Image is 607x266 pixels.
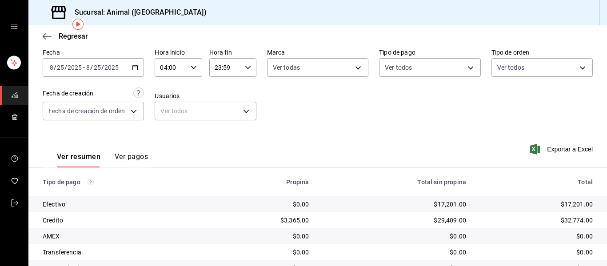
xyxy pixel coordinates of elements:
span: / [54,64,56,71]
button: Exportar a Excel [532,144,593,155]
input: -- [56,64,64,71]
input: -- [49,64,54,71]
label: Marca [267,49,368,56]
span: Ver todos [497,63,524,72]
div: Transferencia [43,248,202,257]
div: Ver todos [155,102,256,120]
h3: Sucursal: Animal ([GEOGRAPHIC_DATA]) [68,7,207,18]
div: $0.00 [216,200,309,209]
label: Fecha [43,49,144,56]
div: Fecha de creación [43,89,93,98]
span: / [90,64,93,71]
button: open drawer [11,23,18,30]
span: Regresar [59,32,88,40]
input: ---- [67,64,82,71]
div: $17,201.00 [480,200,593,209]
button: Ver pagos [115,152,148,167]
svg: Los pagos realizados con Pay y otras terminales son montos brutos. [88,179,94,185]
div: $29,409.00 [323,216,466,225]
div: Credito [43,216,202,225]
div: $0.00 [216,248,309,257]
input: -- [86,64,90,71]
div: $3,365.00 [216,216,309,225]
label: Tipo de pago [379,49,480,56]
span: / [64,64,67,71]
div: $0.00 [480,232,593,241]
div: $0.00 [323,248,466,257]
span: - [83,64,85,71]
img: Tooltip marker [72,19,84,30]
span: Ver todas [273,63,300,72]
div: Total sin propina [323,179,466,186]
div: Total [480,179,593,186]
div: Propina [216,179,309,186]
div: AMEX [43,232,202,241]
button: Ver resumen [57,152,100,167]
div: navigation tabs [57,152,148,167]
label: Usuarios [155,93,256,99]
div: $32,774.00 [480,216,593,225]
div: $0.00 [216,232,309,241]
button: Regresar [43,32,88,40]
label: Hora fin [209,49,256,56]
span: Ver todos [385,63,412,72]
div: Efectivo [43,200,202,209]
span: / [101,64,104,71]
label: Tipo de orden [491,49,593,56]
div: $17,201.00 [323,200,466,209]
input: ---- [104,64,119,71]
label: Hora inicio [155,49,202,56]
span: Fecha de creación de orden [48,107,125,115]
input: -- [93,64,101,71]
div: $0.00 [323,232,466,241]
div: $0.00 [480,248,593,257]
div: Tipo de pago [43,179,202,186]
